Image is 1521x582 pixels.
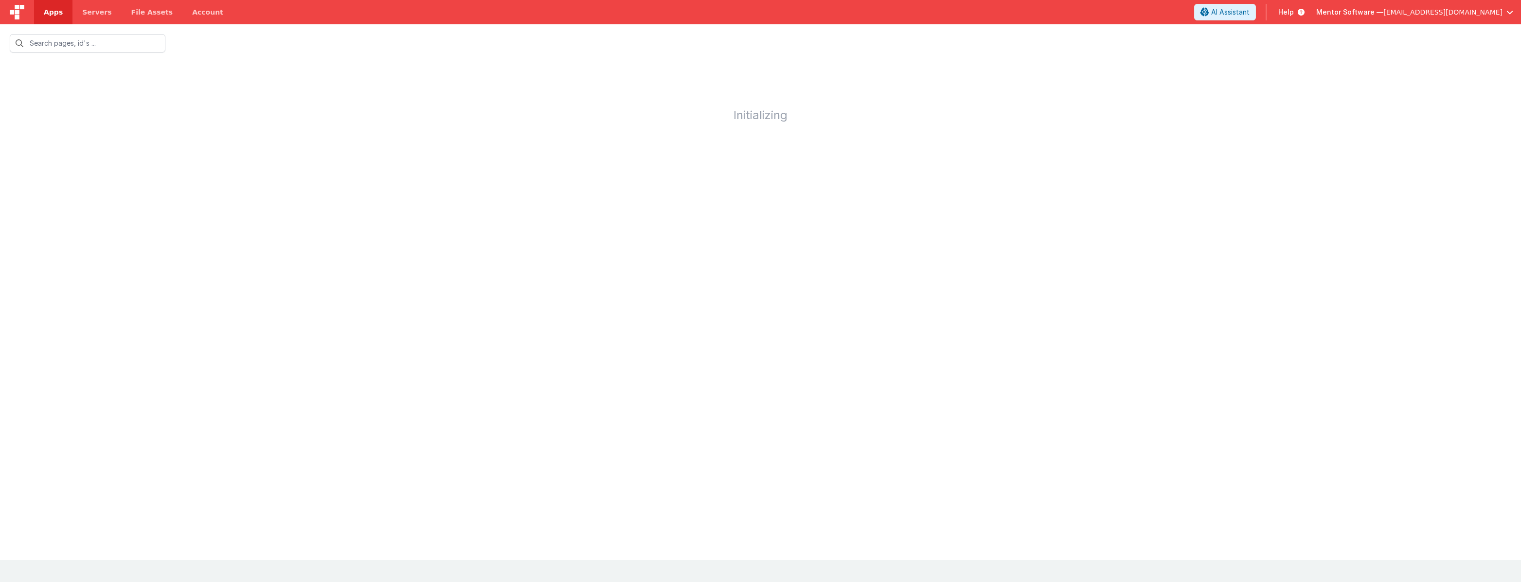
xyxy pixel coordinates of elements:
[1278,7,1294,17] span: Help
[1316,7,1383,17] span: Mentor Software —
[1194,4,1256,20] button: AI Assistant
[1316,7,1513,17] button: Mentor Software — [EMAIL_ADDRESS][DOMAIN_NAME]
[131,7,173,17] span: File Assets
[82,7,111,17] span: Servers
[1383,7,1503,17] span: [EMAIL_ADDRESS][DOMAIN_NAME]
[10,34,165,53] input: Search pages, id's ...
[44,7,63,17] span: Apps
[1211,7,1250,17] span: AI Assistant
